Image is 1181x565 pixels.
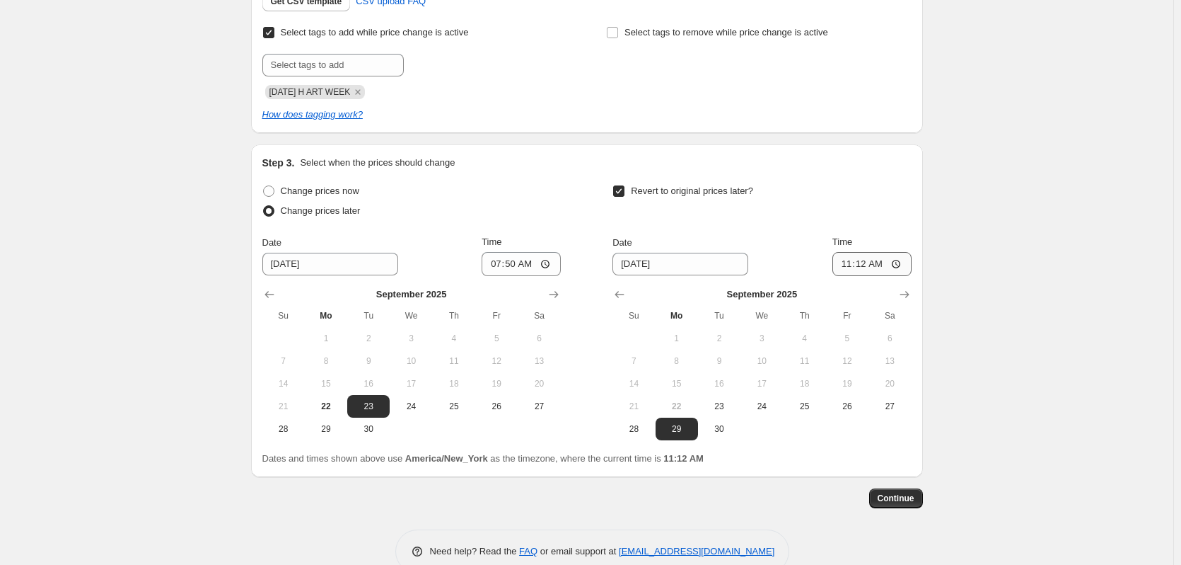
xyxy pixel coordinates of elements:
[704,401,735,412] span: 23
[612,418,655,440] button: Sunday September 28 2025
[482,236,501,247] span: Time
[869,489,923,508] button: Continue
[305,372,347,395] button: Monday September 15 2025
[262,304,305,327] th: Sunday
[269,87,351,97] span: 2025-09-23 H ART WEEK
[746,310,777,321] span: We
[656,418,698,440] button: Monday September 29 2025
[390,395,432,418] button: Wednesday September 24 2025
[268,423,299,435] span: 28
[347,418,390,440] button: Tuesday September 30 2025
[618,401,649,412] span: 21
[347,327,390,350] button: Tuesday September 2 2025
[895,285,914,304] button: Show next month, October 2025
[783,327,825,350] button: Thursday September 4 2025
[353,423,384,435] span: 30
[661,423,692,435] span: 29
[305,350,347,372] button: Monday September 8 2025
[347,395,390,418] button: Tuesday September 23 2025
[746,333,777,344] span: 3
[347,350,390,372] button: Tuesday September 9 2025
[262,253,398,275] input: 9/22/2025
[305,395,347,418] button: Today Monday September 22 2025
[868,395,911,418] button: Saturday September 27 2025
[438,333,470,344] span: 4
[475,350,518,372] button: Friday September 12 2025
[310,401,342,412] span: 22
[481,333,512,344] span: 5
[612,372,655,395] button: Sunday September 14 2025
[262,395,305,418] button: Sunday September 21 2025
[832,252,912,276] input: 12:00
[874,378,905,389] span: 20
[783,350,825,372] button: Thursday September 11 2025
[826,395,868,418] button: Friday September 26 2025
[395,378,426,389] span: 17
[353,355,384,367] span: 9
[826,372,868,395] button: Friday September 19 2025
[523,378,554,389] span: 20
[351,86,364,98] button: Remove 2025-09-23 H ART WEEK
[395,355,426,367] span: 10
[698,418,740,440] button: Tuesday September 30 2025
[832,378,863,389] span: 19
[612,350,655,372] button: Sunday September 7 2025
[740,327,783,350] button: Wednesday September 3 2025
[262,237,281,248] span: Date
[262,109,363,120] i: How does tagging work?
[698,350,740,372] button: Tuesday September 9 2025
[656,395,698,418] button: Today Monday September 22 2025
[619,546,774,557] a: [EMAIL_ADDRESS][DOMAIN_NAME]
[868,327,911,350] button: Saturday September 6 2025
[698,372,740,395] button: Tuesday September 16 2025
[832,310,863,321] span: Fr
[260,285,279,304] button: Show previous month, August 2025
[537,546,619,557] span: or email support at
[783,372,825,395] button: Thursday September 18 2025
[305,327,347,350] button: Monday September 1 2025
[523,355,554,367] span: 13
[618,310,649,321] span: Su
[518,372,560,395] button: Saturday September 20 2025
[262,350,305,372] button: Sunday September 7 2025
[783,395,825,418] button: Thursday September 25 2025
[789,310,820,321] span: Th
[698,327,740,350] button: Tuesday September 2 2025
[868,304,911,327] th: Saturday
[746,355,777,367] span: 10
[395,310,426,321] span: We
[300,156,455,170] p: Select when the prices should change
[878,493,914,504] span: Continue
[661,355,692,367] span: 8
[305,418,347,440] button: Monday September 29 2025
[433,372,475,395] button: Thursday September 18 2025
[281,27,469,38] span: Select tags to add while price change is active
[481,401,512,412] span: 26
[746,378,777,389] span: 17
[482,252,561,276] input: 12:00
[433,350,475,372] button: Thursday September 11 2025
[281,186,359,196] span: Change prices now
[353,333,384,344] span: 2
[789,401,820,412] span: 25
[661,333,692,344] span: 1
[612,395,655,418] button: Sunday September 21 2025
[390,372,432,395] button: Wednesday September 17 2025
[740,372,783,395] button: Wednesday September 17 2025
[868,350,911,372] button: Saturday September 13 2025
[262,156,295,170] h2: Step 3.
[310,423,342,435] span: 29
[704,355,735,367] span: 9
[390,327,432,350] button: Wednesday September 3 2025
[523,333,554,344] span: 6
[661,401,692,412] span: 22
[610,285,629,304] button: Show previous month, August 2025
[826,304,868,327] th: Friday
[661,378,692,389] span: 15
[874,401,905,412] span: 27
[789,355,820,367] span: 11
[663,453,704,464] b: 11:12 AM
[310,333,342,344] span: 1
[704,333,735,344] span: 2
[519,546,537,557] a: FAQ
